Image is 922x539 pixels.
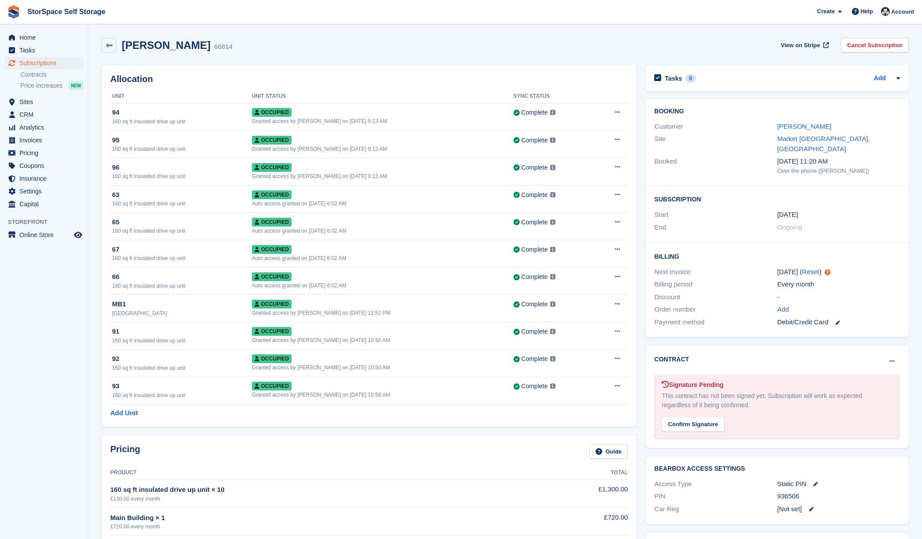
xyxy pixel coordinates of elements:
[662,380,892,390] div: Signature Pending
[112,190,252,200] div: 63
[19,172,72,185] span: Insurance
[654,194,900,203] h2: Subscription
[777,135,870,152] a: Market [GEOGRAPHIC_DATA], [GEOGRAPHIC_DATA]
[112,299,252,309] div: MB1
[550,329,555,334] img: icon-info-grey-7440780725fd019a000dd9b08b2336e03edf1995a4989e88bcd33f0948082b44.svg
[252,327,292,336] span: Occupied
[252,172,513,180] div: Granted access by [PERSON_NAME] on [DATE] 9:13 AM
[110,408,138,418] a: Add Unit
[533,466,628,480] th: Total
[252,272,292,281] span: Occupied
[112,327,252,337] div: 91
[252,136,292,145] span: Occupied
[665,74,682,82] h2: Tasks
[110,466,533,480] th: Product
[521,108,548,117] div: Complete
[252,391,513,399] div: Granted access by [PERSON_NAME] on [DATE] 10:50 AM
[110,444,140,459] h2: Pricing
[550,383,555,389] img: icon-info-grey-7440780725fd019a000dd9b08b2336e03edf1995a4989e88bcd33f0948082b44.svg
[112,245,252,255] div: 67
[73,230,83,240] a: Preview store
[24,4,109,19] a: StorSpace Self Storage
[4,121,83,134] a: menu
[777,504,900,514] div: [Not set]
[521,300,548,309] div: Complete
[252,89,513,104] th: Unit Status
[654,108,900,115] h2: Booking
[252,354,292,363] span: Occupied
[112,118,252,126] div: 160 sq ft insulated drive up unit
[110,74,628,84] h2: Allocation
[112,272,252,282] div: 66
[550,301,555,307] img: icon-info-grey-7440780725fd019a000dd9b08b2336e03edf1995a4989e88bcd33f0948082b44.svg
[777,123,832,130] a: [PERSON_NAME]
[112,337,252,345] div: 160 sq ft insulated drive up unit
[533,508,628,535] td: £720.00
[654,223,777,233] div: End
[4,198,83,210] a: menu
[20,82,63,90] span: Price increases
[521,218,548,227] div: Complete
[4,31,83,44] a: menu
[777,267,900,277] div: [DATE] ( )
[777,479,900,489] div: Static PIN
[4,96,83,108] a: menu
[654,279,777,290] div: Billing period
[654,305,777,315] div: Order number
[19,134,72,146] span: Invoices
[112,391,252,399] div: 160 sq ft insulated drive up unit
[662,391,892,410] div: This contract has not been signed yet. Subscription will work as expected regardless of it being ...
[777,292,900,302] div: -
[654,292,777,302] div: Discount
[19,198,72,210] span: Capital
[252,245,292,254] span: Occupied
[4,172,83,185] a: menu
[4,147,83,159] a: menu
[19,31,72,44] span: Home
[881,7,890,16] img: Ross Hadlington
[252,364,513,372] div: Granted access by [PERSON_NAME] on [DATE] 10:50 AM
[777,223,802,231] span: Ongoing
[521,382,548,391] div: Complete
[777,279,900,290] div: Every month
[654,134,777,154] div: Site
[19,229,72,241] span: Online Store
[777,491,900,502] div: 936506
[252,336,513,344] div: Granted access by [PERSON_NAME] on [DATE] 10:50 AM
[550,110,555,115] img: icon-info-grey-7440780725fd019a000dd9b08b2336e03edf1995a4989e88bcd33f0948082b44.svg
[521,354,548,364] div: Complete
[20,81,83,90] a: Price increases NEW
[112,354,252,364] div: 92
[654,479,777,489] div: Access Type
[4,57,83,69] a: menu
[4,44,83,56] a: menu
[777,305,789,315] a: Add
[4,185,83,197] a: menu
[589,444,628,459] a: Guide
[19,96,72,108] span: Sites
[19,121,72,134] span: Analytics
[777,38,831,52] a: View on Stripe
[8,218,88,227] span: Storefront
[521,190,548,200] div: Complete
[19,44,72,56] span: Tasks
[110,89,252,104] th: Unit
[19,57,72,69] span: Subscriptions
[252,309,513,317] div: Granted access by [PERSON_NAME] on [DATE] 12:52 PM
[654,504,777,514] div: Car Reg
[252,190,292,199] span: Occupied
[112,309,252,317] div: [GEOGRAPHIC_DATA]
[112,381,252,391] div: 93
[550,165,555,170] img: icon-info-grey-7440780725fd019a000dd9b08b2336e03edf1995a4989e88bcd33f0948082b44.svg
[4,229,83,241] a: menu
[521,272,548,282] div: Complete
[521,245,548,254] div: Complete
[891,7,914,16] span: Account
[19,147,72,159] span: Pricing
[252,382,292,390] span: Occupied
[252,227,513,235] div: Auto access granted on [DATE] 6:02 AM
[521,327,548,336] div: Complete
[252,117,513,125] div: Granted access by [PERSON_NAME] on [DATE] 9:13 AM
[122,39,210,51] h2: [PERSON_NAME]
[654,252,900,260] h2: Billing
